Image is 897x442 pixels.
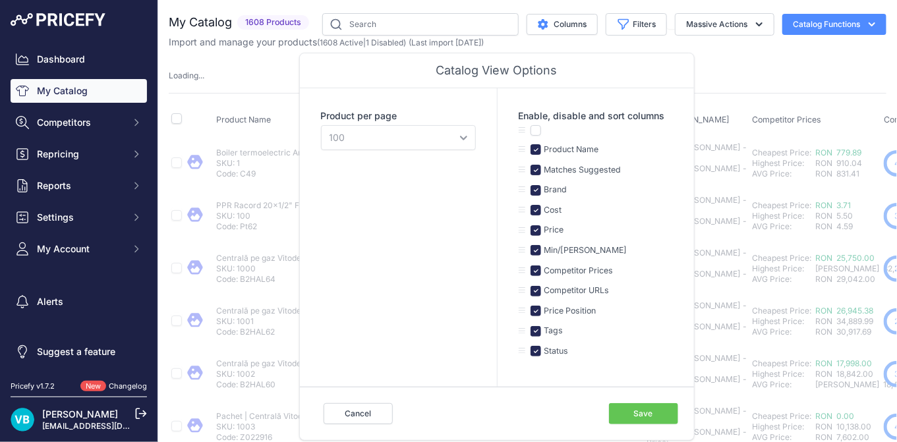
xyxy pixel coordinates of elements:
[109,381,147,391] a: Changelog
[366,38,403,47] a: 1 Disabled
[676,353,740,374] div: [PERSON_NAME]
[321,109,476,123] label: Product per page
[11,290,147,314] a: Alerts
[541,184,567,196] label: Brand
[676,248,740,269] div: [PERSON_NAME]
[752,221,815,232] div: AVG Price:
[198,70,204,80] span: ...
[237,15,309,30] span: 1608 Products
[541,265,613,277] label: Competitor Prices
[11,340,147,364] a: Suggest a feature
[541,325,563,337] label: Tags
[752,158,815,169] div: Highest Price:
[317,38,406,47] span: ( | )
[740,216,747,237] div: -
[37,211,123,224] span: Settings
[216,200,301,211] p: PPR Racord 20x1/2" FI
[815,274,879,285] div: RON 29,042.00
[740,374,747,395] div: -
[320,38,363,47] a: 1608 Active
[752,148,811,157] a: Cheapest Price:
[676,374,740,395] div: [PERSON_NAME]
[815,411,854,421] a: RON 0.00
[815,253,875,263] a: RON 25,750.00
[815,158,862,168] span: RON 910.04
[752,115,821,124] span: Competitor Prices
[740,406,747,427] div: -
[216,263,364,274] p: SKU: 1000
[752,411,811,421] a: Cheapest Price:
[216,221,301,232] p: Code: Pt62
[409,38,484,47] span: (Last import [DATE])
[752,422,815,432] div: Highest Price:
[541,244,627,257] label: Min/[PERSON_NAME]
[11,174,147,198] button: Reports
[216,358,364,369] p: Centrală pe gaz Vitodens 200-W 60 kW
[676,269,740,290] div: [PERSON_NAME]
[42,408,118,420] a: [PERSON_NAME]
[815,221,879,232] div: RON 4.59
[37,242,123,256] span: My Account
[216,422,427,432] p: SKU: 1003
[216,379,364,390] p: Code: B2HAL60
[676,163,740,184] div: [PERSON_NAME]
[80,381,106,392] span: New
[216,148,339,158] p: Boiler termoelectric Ariston 100 l
[740,248,747,269] div: -
[815,148,861,157] a: RON 779.89
[216,411,427,422] p: Pachet | Centrală Vitodens 100-W cu boiler Vitocell, monovalent, de 200 litri 25 Kw
[216,115,271,124] span: Product Name
[11,79,147,103] a: My Catalog
[606,13,667,36] button: Filters
[11,47,147,71] a: Dashboard
[169,13,232,32] h2: My Catalog
[37,179,123,192] span: Reports
[815,211,853,221] span: RON 5.50
[676,406,740,427] div: [PERSON_NAME]
[216,211,301,221] p: SKU: 100
[216,316,364,327] p: SKU: 1001
[169,36,484,49] p: Import and manage your products
[740,300,747,321] div: -
[740,321,747,343] div: -
[815,316,873,326] span: RON 34,889.99
[527,14,598,35] button: Columns
[322,13,519,36] input: Search
[541,345,568,358] label: Status
[815,169,879,179] div: RON 831.41
[37,148,123,161] span: Repricing
[169,70,204,80] span: Loading
[676,216,740,237] div: [PERSON_NAME]
[216,253,364,263] p: Centrală pe gaz Vitodens 200-W 99 kW
[11,206,147,229] button: Settings
[300,53,694,88] div: Catalog View Options
[11,47,147,365] nav: Sidebar
[676,300,740,321] div: [PERSON_NAME]
[609,403,678,424] button: Save
[752,358,811,368] a: Cheapest Price:
[752,263,815,274] div: Highest Price:
[752,274,815,285] div: AVG Price:
[752,316,815,327] div: Highest Price:
[216,369,364,379] p: SKU: 1002
[815,327,879,337] div: RON 30,917.69
[740,142,747,163] div: -
[815,306,873,316] a: RON 26,945.38
[752,169,815,179] div: AVG Price:
[216,158,339,169] p: SKU: 1
[541,164,621,177] label: Matches Suggested
[541,224,564,236] label: Price
[815,369,873,379] span: RON 18,842.00
[815,200,851,210] a: RON 3.71
[216,306,364,316] p: Centrală pe gaz Vitodens 200-W 80 kW
[815,422,871,431] span: RON 10,138.00
[541,144,598,156] label: Product Name
[740,195,747,216] div: -
[216,274,364,285] p: Code: B2HAL64
[740,163,747,184] div: -
[740,353,747,374] div: -
[675,13,774,36] button: Massive Actions
[752,379,815,390] div: AVG Price:
[11,13,105,26] img: Pricefy Logo
[815,358,872,368] a: RON 17,998.00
